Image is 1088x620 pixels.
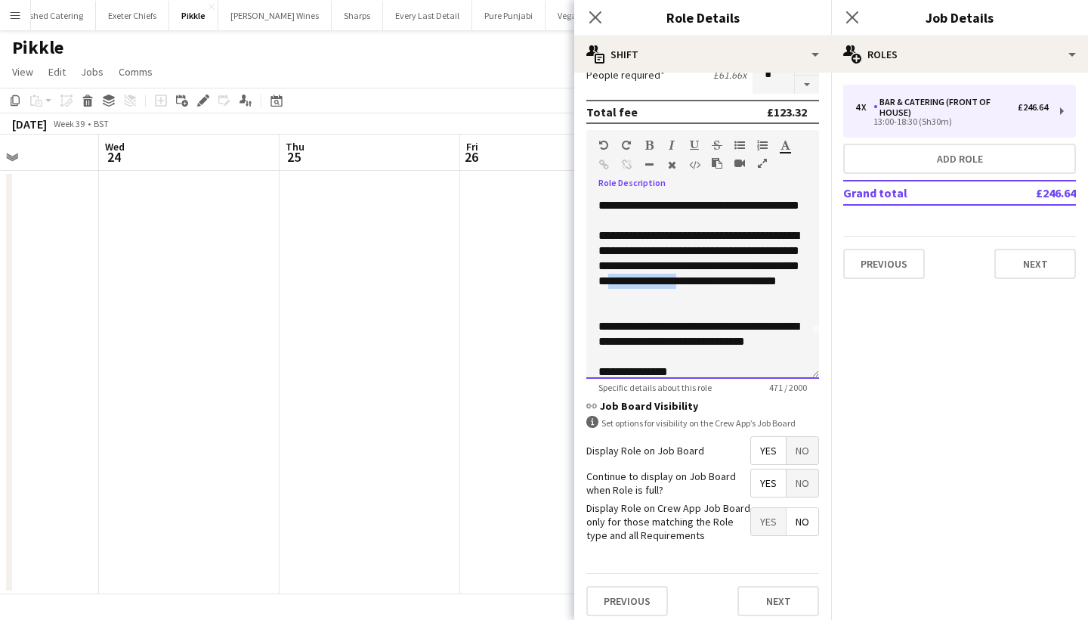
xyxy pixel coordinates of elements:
[2,1,96,30] button: Milkshed Catering
[855,102,873,113] div: 4 x
[105,140,125,153] span: Wed
[757,157,768,169] button: Fullscreen
[12,116,47,132] div: [DATE]
[383,1,472,30] button: Every Last Detail
[586,104,638,119] div: Total fee
[332,1,383,30] button: Sharps
[751,508,786,535] span: Yes
[831,36,1088,73] div: Roles
[286,140,304,153] span: Thu
[586,68,665,82] label: People required
[586,501,750,543] label: Display Role on Crew App Job Board only for those matching the Role type and all Requirements
[574,36,831,73] div: Shift
[6,62,39,82] a: View
[644,159,654,171] button: Horizontal Line
[689,139,700,151] button: Underline
[713,68,746,82] div: £61.66 x
[586,382,724,393] span: Specific details about this role
[546,1,660,30] button: Vegan [PERSON_NAME]
[50,118,88,129] span: Week 39
[767,104,807,119] div: £123.32
[780,139,790,151] button: Text Color
[644,139,654,151] button: Bold
[787,508,818,535] span: No
[96,1,169,30] button: Exeter Chiefs
[586,470,750,497] label: Continue to display on Job Board when Role is full?
[464,148,478,166] span: 26
[873,97,1018,118] div: Bar & Catering (Front of House)
[75,62,110,82] a: Jobs
[586,586,668,616] button: Previous
[1018,102,1048,113] div: £246.64
[712,139,722,151] button: Strikethrough
[855,118,1048,126] div: 13:00-18:30 (5h30m)
[48,65,66,79] span: Edit
[737,586,819,616] button: Next
[586,444,704,457] label: Display Role on Job Board
[81,65,104,79] span: Jobs
[472,1,546,30] button: Pure Punjabi
[466,140,478,153] span: Fri
[994,249,1076,279] button: Next
[734,157,745,169] button: Insert video
[12,65,33,79] span: View
[734,139,745,151] button: Unordered List
[843,181,986,205] td: Grand total
[283,148,304,166] span: 25
[843,144,1076,174] button: Add role
[574,8,831,27] h3: Role Details
[42,62,72,82] a: Edit
[831,8,1088,27] h3: Job Details
[598,139,609,151] button: Undo
[586,416,819,430] div: Set options for visibility on the Crew App’s Job Board
[843,249,925,279] button: Previous
[689,159,700,171] button: HTML Code
[757,139,768,151] button: Ordered List
[218,1,332,30] button: [PERSON_NAME] Wines
[787,470,818,497] span: No
[666,159,677,171] button: Clear Formatting
[666,139,677,151] button: Italic
[586,399,819,413] h3: Job Board Visibility
[986,181,1076,205] td: £246.64
[12,36,63,59] h1: Pikkle
[787,437,818,464] span: No
[795,76,819,95] button: Decrease
[169,1,218,30] button: Pikkle
[103,148,125,166] span: 24
[751,437,786,464] span: Yes
[94,118,109,129] div: BST
[113,62,159,82] a: Comms
[119,65,153,79] span: Comms
[751,470,786,497] span: Yes
[621,139,632,151] button: Redo
[712,157,722,169] button: Paste as plain text
[757,382,819,393] span: 471 / 2000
